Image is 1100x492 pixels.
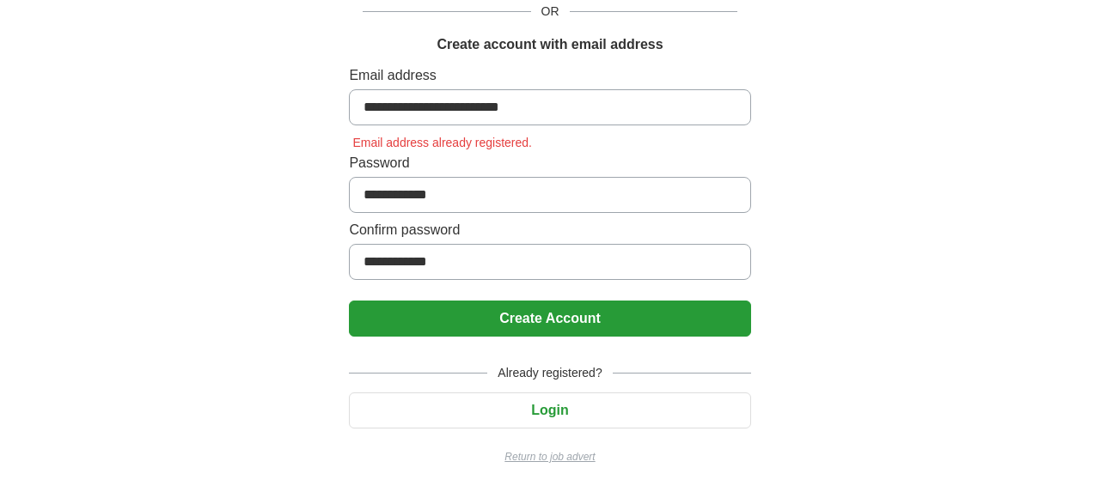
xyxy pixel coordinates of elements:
[349,220,750,240] label: Confirm password
[437,34,663,55] h1: Create account with email address
[349,301,750,337] button: Create Account
[487,364,612,382] span: Already registered?
[349,65,750,86] label: Email address
[349,403,750,417] a: Login
[349,392,750,428] button: Login
[349,136,535,149] span: Email address already registered.
[531,3,570,21] span: OR
[349,449,750,465] a: Return to job advert
[349,153,750,173] label: Password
